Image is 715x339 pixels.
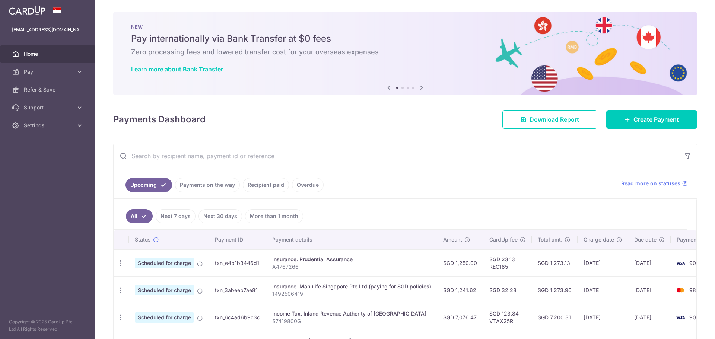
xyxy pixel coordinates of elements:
span: Pay [24,68,73,76]
img: Bank transfer banner [113,12,697,95]
span: Scheduled for charge [135,312,194,323]
span: Scheduled for charge [135,285,194,295]
a: More than 1 month [245,209,303,223]
a: Recipient paid [243,178,289,192]
span: Status [135,236,151,243]
span: Read more on statuses [621,180,680,187]
a: Learn more about Bank Transfer [131,65,223,73]
span: Amount [443,236,462,243]
a: Next 30 days [198,209,242,223]
td: SGD 32.28 [483,276,532,304]
td: SGD 23.13 REC185 [483,249,532,276]
td: SGD 7,076.47 [437,304,483,331]
a: Read more on statuses [621,180,688,187]
span: Home [24,50,73,58]
a: Download Report [502,110,597,129]
td: [DATE] [628,304,671,331]
img: CardUp [9,6,45,15]
img: Bank Card [673,313,688,322]
a: Upcoming [125,178,172,192]
span: Scheduled for charge [135,258,194,268]
td: SGD 123.84 VTAX25R [483,304,532,331]
img: Bank Card [673,286,688,295]
a: Overdue [292,178,324,192]
h6: Zero processing fees and lowered transfer cost for your overseas expenses [131,48,679,57]
span: 9083 [689,314,703,320]
input: Search by recipient name, payment id or reference [114,144,679,168]
a: All [126,209,153,223]
p: 1492506419 [272,290,431,298]
th: Payment ID [209,230,266,249]
span: Settings [24,122,73,129]
td: [DATE] [628,276,671,304]
img: Bank Card [673,259,688,268]
div: Income Tax. Inland Revenue Authority of [GEOGRAPHIC_DATA] [272,310,431,317]
th: Payment details [266,230,437,249]
h5: Pay internationally via Bank Transfer at $0 fees [131,33,679,45]
span: 9083 [689,260,703,266]
div: Insurance. Manulife Singapore Pte Ltd (paying for SGD policies) [272,283,431,290]
a: Payments on the way [175,178,240,192]
td: [DATE] [628,249,671,276]
td: txn_e4b1b3446d1 [209,249,266,276]
td: SGD 1,241.62 [437,276,483,304]
td: txn_3abeeb7ae81 [209,276,266,304]
td: [DATE] [578,249,628,276]
h4: Payments Dashboard [113,113,206,126]
p: S7419800G [272,317,431,325]
td: [DATE] [578,276,628,304]
span: Charge date [584,236,614,243]
td: SGD 1,250.00 [437,249,483,276]
span: Support [24,104,73,111]
span: Due date [634,236,657,243]
a: Create Payment [606,110,697,129]
p: NEW [131,24,679,30]
span: CardUp fee [489,236,518,243]
span: Total amt. [538,236,562,243]
p: A4767266 [272,263,431,271]
a: Next 7 days [156,209,196,223]
td: SGD 1,273.13 [532,249,578,276]
span: Refer & Save [24,86,73,93]
td: txn_6c4ad6b9c3c [209,304,266,331]
td: SGD 1,273.90 [532,276,578,304]
td: [DATE] [578,304,628,331]
span: 9836 [689,287,703,293]
div: Insurance. Prudential Assurance [272,256,431,263]
span: Create Payment [633,115,679,124]
td: SGD 7,200.31 [532,304,578,331]
span: Download Report [530,115,579,124]
p: [EMAIL_ADDRESS][DOMAIN_NAME] [12,26,83,33]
